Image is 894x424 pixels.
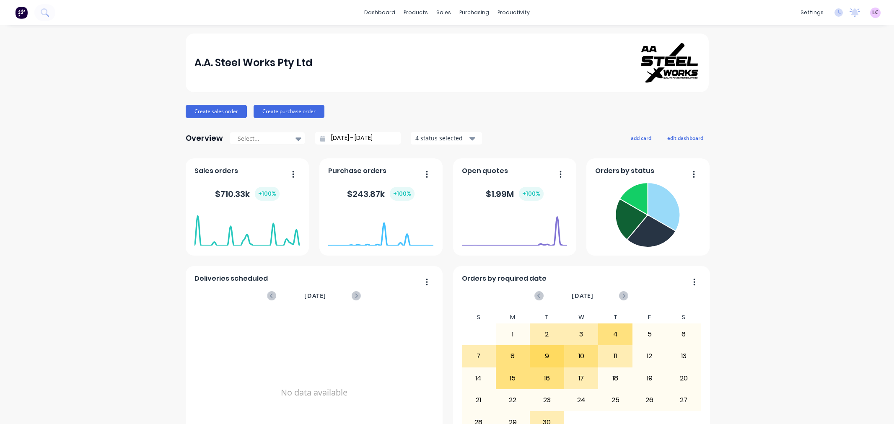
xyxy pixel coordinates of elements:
[530,324,564,345] div: 2
[565,346,598,367] div: 10
[565,324,598,345] div: 3
[633,368,666,389] div: 19
[530,368,564,389] div: 16
[462,346,495,367] div: 7
[530,346,564,367] div: 9
[565,390,598,411] div: 24
[599,324,632,345] div: 4
[599,368,632,389] div: 18
[641,43,700,83] img: A.A. Steel Works Pty Ltd
[633,324,666,345] div: 5
[667,390,700,411] div: 27
[493,6,534,19] div: productivity
[390,187,415,201] div: + 100 %
[595,166,654,176] span: Orders by status
[304,291,326,300] span: [DATE]
[15,6,28,19] img: Factory
[186,130,223,147] div: Overview
[215,187,280,201] div: $ 710.33k
[599,390,632,411] div: 25
[432,6,455,19] div: sales
[496,346,530,367] div: 8
[633,390,666,411] div: 26
[461,311,496,323] div: S
[462,368,495,389] div: 14
[496,324,530,345] div: 1
[796,6,828,19] div: settings
[194,54,313,71] div: A.A. Steel Works Pty Ltd
[496,390,530,411] div: 22
[662,132,709,143] button: edit dashboard
[625,132,657,143] button: add card
[667,324,700,345] div: 6
[186,105,247,118] button: Create sales order
[462,166,508,176] span: Open quotes
[254,105,324,118] button: Create purchase order
[360,6,399,19] a: dashboard
[667,346,700,367] div: 13
[519,187,544,201] div: + 100 %
[347,187,415,201] div: $ 243.87k
[462,390,495,411] div: 21
[455,6,493,19] div: purchasing
[598,311,632,323] div: T
[496,311,530,323] div: M
[462,274,547,284] span: Orders by required date
[496,368,530,389] div: 15
[415,134,468,142] div: 4 status selected
[399,6,432,19] div: products
[564,311,599,323] div: W
[632,311,667,323] div: F
[633,346,666,367] div: 12
[328,166,386,176] span: Purchase orders
[667,368,700,389] div: 20
[530,311,564,323] div: T
[486,187,544,201] div: $ 1.99M
[872,9,878,16] span: LC
[599,346,632,367] div: 11
[572,291,593,300] span: [DATE]
[255,187,280,201] div: + 100 %
[194,166,238,176] span: Sales orders
[565,368,598,389] div: 17
[530,390,564,411] div: 23
[666,311,701,323] div: S
[411,132,482,145] button: 4 status selected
